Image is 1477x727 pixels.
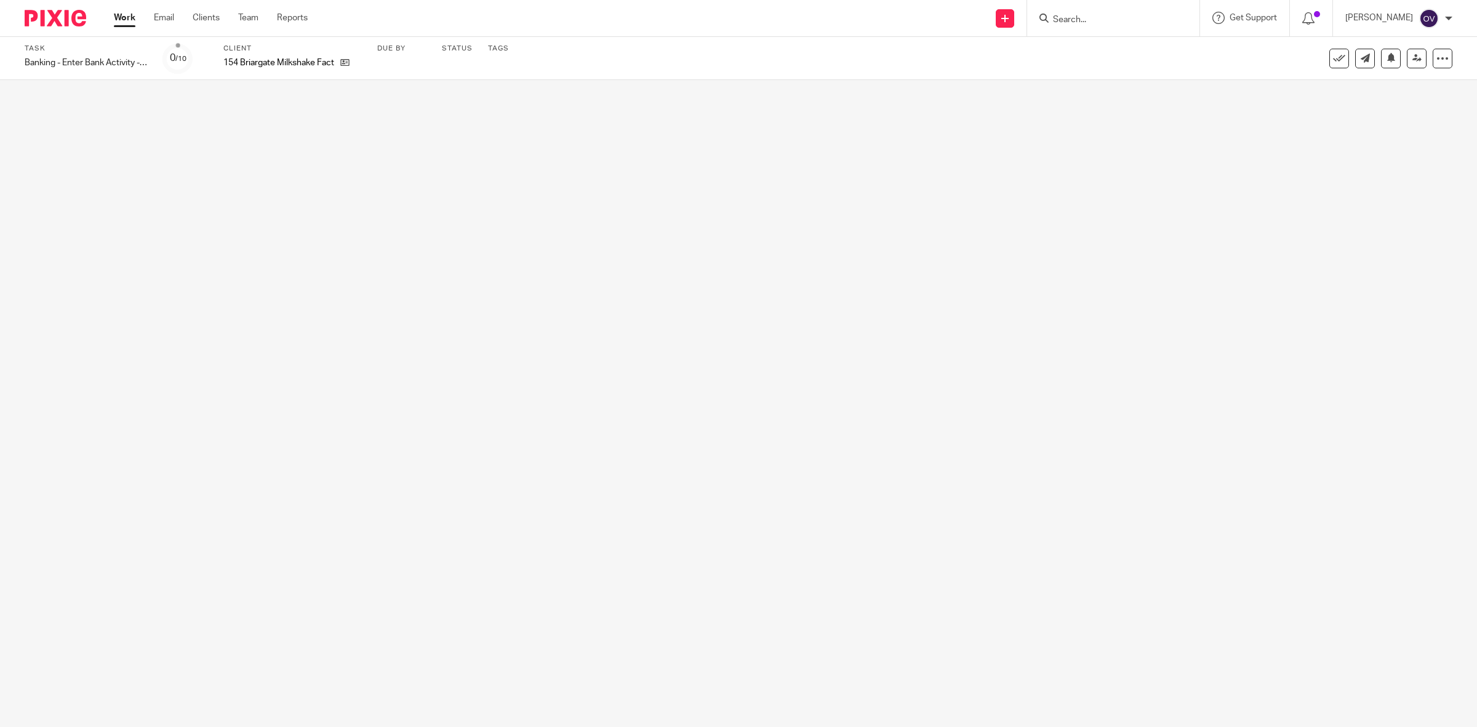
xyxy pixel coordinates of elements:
[154,12,174,24] a: Email
[340,58,350,67] i: Open client page
[442,44,473,54] label: Status
[25,57,148,69] div: Banking - Enter Bank Activity - week 38
[488,44,509,54] label: Tags
[1419,9,1439,28] img: svg%3E
[193,12,220,24] a: Clients
[223,57,334,69] p: 154 Briargate Milkshake Factory
[223,44,362,54] label: Client
[377,44,426,54] label: Due by
[1345,12,1413,24] p: [PERSON_NAME]
[175,55,186,62] small: /10
[25,44,148,54] label: Task
[1052,15,1163,26] input: Search
[114,12,135,24] a: Work
[277,12,308,24] a: Reports
[238,12,258,24] a: Team
[1230,14,1277,22] span: Get Support
[25,10,86,26] img: Pixie
[170,51,186,65] div: 0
